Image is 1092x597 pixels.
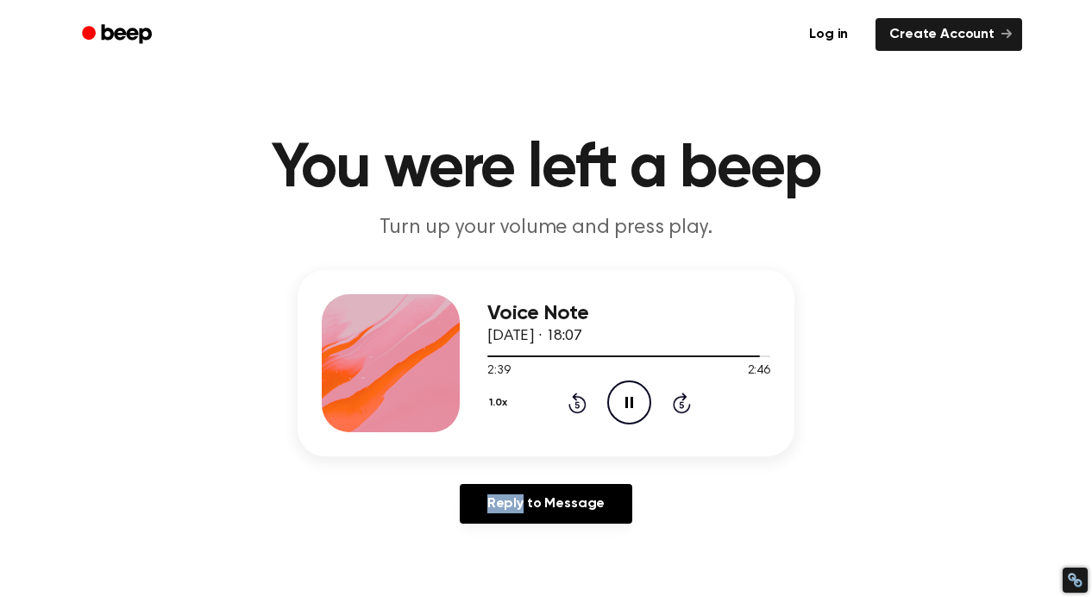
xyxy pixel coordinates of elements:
p: Turn up your volume and press play. [215,214,877,242]
h1: You were left a beep [104,138,988,200]
a: Beep [70,18,167,52]
a: Create Account [875,18,1022,51]
span: [DATE] · 18:07 [487,329,582,344]
a: Reply to Message [460,484,632,524]
a: Log in [792,15,865,54]
span: 2:39 [487,362,510,380]
span: 2:46 [748,362,770,380]
div: Restore Info Box &#10;&#10;NoFollow Info:&#10; META-Robots NoFollow: &#09;false&#10; META-Robots ... [1067,572,1083,588]
button: 1.0x [487,388,513,418]
h3: Voice Note [487,302,770,325]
